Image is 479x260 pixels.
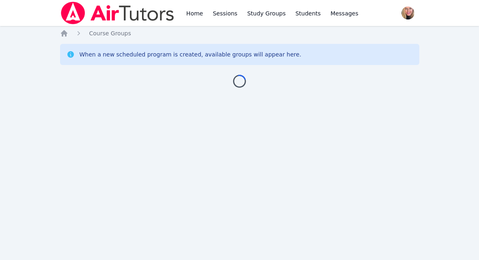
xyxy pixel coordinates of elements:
[89,29,131,37] a: Course Groups
[60,29,419,37] nav: Breadcrumb
[330,9,358,17] span: Messages
[89,30,131,37] span: Course Groups
[60,2,175,24] img: Air Tutors
[80,50,302,58] div: When a new scheduled program is created, available groups will appear here.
